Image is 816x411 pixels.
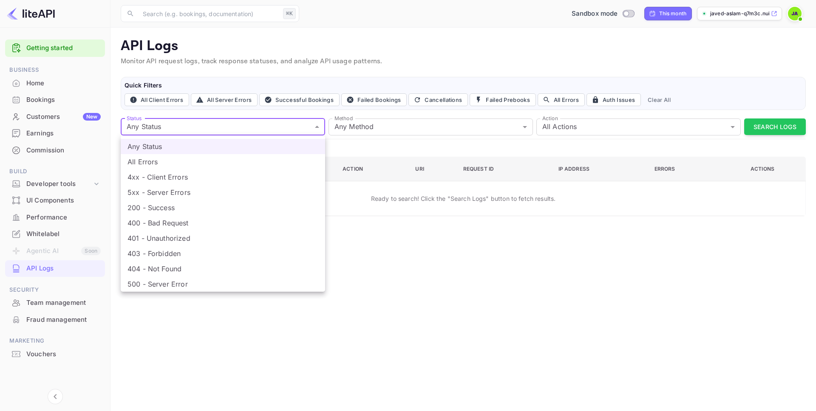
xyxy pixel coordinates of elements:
li: Any Status [121,139,325,154]
li: 500 - Server Error [121,276,325,292]
li: 200 - Success [121,200,325,215]
li: All Errors [121,154,325,169]
li: 5xx - Server Errors [121,185,325,200]
li: 404 - Not Found [121,261,325,276]
li: 400 - Bad Request [121,215,325,231]
li: 403 - Forbidden [121,246,325,261]
li: 401 - Unauthorized [121,231,325,246]
li: 4xx - Client Errors [121,169,325,185]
